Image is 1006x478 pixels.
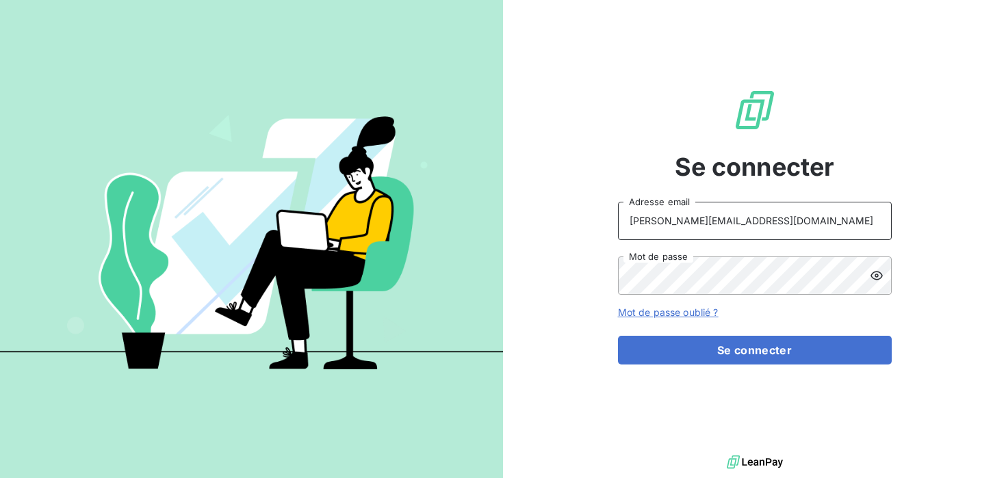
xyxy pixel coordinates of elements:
img: logo [727,452,783,473]
a: Mot de passe oublié ? [618,306,719,318]
input: placeholder [618,202,892,240]
button: Se connecter [618,336,892,364]
img: Logo LeanPay [733,88,777,132]
span: Se connecter [675,148,835,185]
